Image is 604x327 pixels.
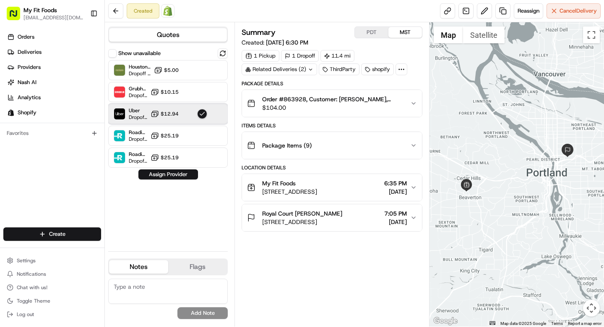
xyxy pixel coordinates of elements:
[18,79,36,86] span: Nash AI
[129,136,147,142] span: Dropoff ETA -
[114,152,125,163] img: Roadie (P2P)
[114,130,125,141] img: Roadie (Routed)
[262,209,342,218] span: Royal Court [PERSON_NAME]
[18,33,34,41] span: Orders
[18,48,42,56] span: Deliveries
[49,230,65,238] span: Create
[262,218,342,226] span: [STREET_ADDRESS]
[242,38,308,47] span: Created:
[91,130,94,137] span: •
[3,127,101,140] div: Favorites
[3,255,101,266] button: Settings
[154,66,179,74] button: $5.00
[262,179,296,187] span: My Fit Foods
[129,107,147,114] span: Uber
[262,103,403,112] span: $104.00
[118,50,161,57] label: Show unavailable
[163,6,173,16] img: Shopify
[138,169,198,179] button: Assign Provider
[262,141,312,150] span: Package Items ( 9 )
[164,67,179,74] span: $5.00
[23,14,83,21] button: [EMAIL_ADDRESS][DOMAIN_NAME]
[3,61,104,74] a: Providers
[262,95,403,103] span: Order #863928, Customer: [PERSON_NAME], Customer's 30 Order, [US_STATE], Day: [DATE] | Time: 5PM-8PM
[161,89,179,95] span: $10.15
[83,186,102,192] span: Pylon
[17,165,64,174] span: Knowledge Base
[432,316,459,327] a: Open this area in Google Maps (opens a new window)
[242,132,422,159] button: Package Items (9)
[3,30,104,44] a: Orders
[17,257,36,264] span: Settings
[143,83,153,93] button: Start new chat
[168,260,227,274] button: Flags
[38,80,138,89] div: Start new chat
[17,271,46,277] span: Notifications
[568,321,601,326] a: Report a map error
[17,131,23,137] img: 1736555255976-a54dd68f-1ca7-489b-9aae-adbdc363a1c4
[242,122,422,129] div: Items Details
[114,108,125,119] img: Uber
[242,164,422,171] div: Location Details
[3,268,101,280] button: Notifications
[3,227,101,241] button: Create
[560,7,597,15] span: Cancel Delivery
[23,6,57,14] button: My Fit Foods
[384,187,407,196] span: [DATE]
[463,26,505,43] button: Show satellite imagery
[8,109,56,116] div: Past conversations
[18,109,36,116] span: Shopify
[151,153,179,162] button: $25.19
[68,162,138,177] a: 💻API Documentation
[262,187,317,196] span: [STREET_ADDRESS]
[18,80,33,95] img: 8571987876998_91fb9ceb93ad5c398215_72.jpg
[518,7,539,15] span: Reassign
[151,88,179,96] button: $10.15
[242,50,279,62] div: 1 Pickup
[8,80,23,95] img: 1736555255976-a54dd68f-1ca7-489b-9aae-adbdc363a1c4
[18,94,41,101] span: Analytics
[17,311,34,318] span: Log out
[109,28,227,42] button: Quotes
[79,165,135,174] span: API Documentation
[17,298,50,304] span: Toggle Theme
[130,108,153,118] button: See all
[3,45,104,59] a: Deliveries
[129,158,147,164] span: Dropoff ETA -
[3,106,104,119] a: Shopify
[547,3,601,18] button: CancelDelivery
[161,154,179,161] span: $25.19
[489,321,495,325] button: Keyboard shortcuts
[3,3,87,24] button: My Fit Foods[EMAIL_ADDRESS][DOMAIN_NAME]
[22,54,138,63] input: Clear
[26,130,89,137] span: Wisdom [PERSON_NAME]
[129,70,151,77] span: Dropoff ETA -
[8,122,22,139] img: Wisdom Oko
[384,218,407,226] span: [DATE]
[432,316,459,327] img: Google
[355,27,388,38] button: PDT
[500,321,546,326] span: Map data ©2025 Google
[161,4,174,18] a: Shopify
[434,26,463,43] button: Show street map
[161,111,179,117] span: $12.94
[129,63,151,70] span: Houston Fleet
[583,26,600,43] button: Toggle fullscreen view
[17,284,47,291] span: Chat with us!
[3,91,104,104] a: Analytics
[114,87,125,98] img: Grubhub (MFF)
[18,63,41,71] span: Providers
[129,114,147,121] span: Dropoff ETA 56 minutes
[242,29,276,36] h3: Summary
[361,63,394,75] div: shopify
[388,27,422,38] button: MST
[129,129,147,136] span: Roadie (Routed)
[161,132,179,139] span: $25.19
[3,295,101,307] button: Toggle Theme
[242,174,422,201] button: My Fit Foods[STREET_ADDRESS]6:35 PM[DATE]
[281,50,319,62] div: 1 Dropoff
[319,63,359,75] div: ThirdParty
[151,132,179,140] button: $25.19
